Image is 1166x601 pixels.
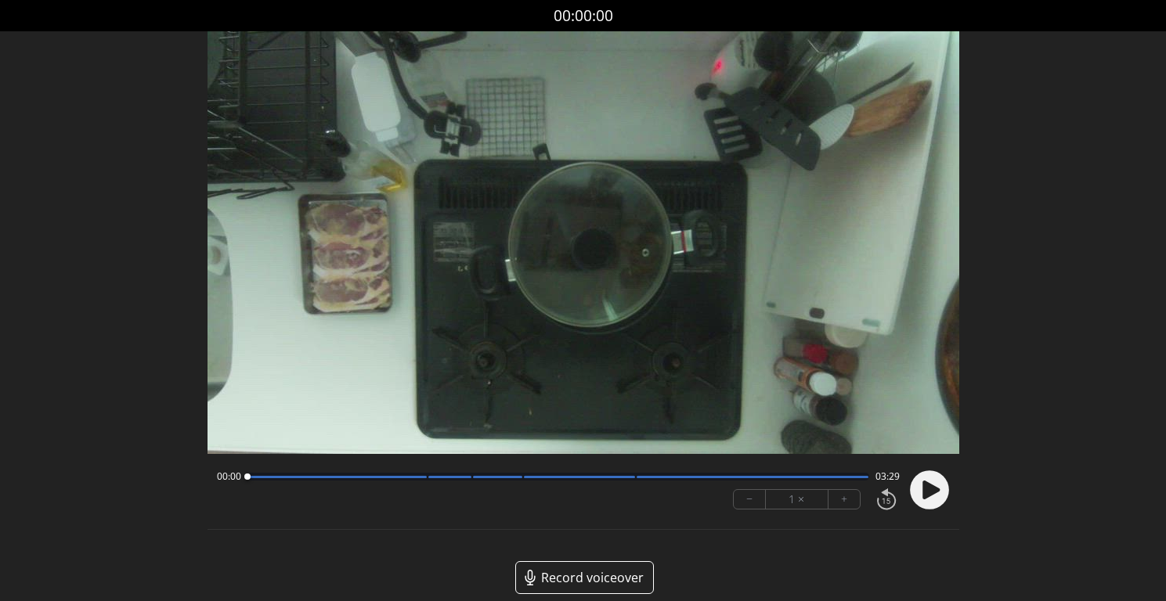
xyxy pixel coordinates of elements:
[734,490,766,509] button: −
[515,561,654,594] a: Record voiceover
[554,5,613,27] a: 00:00:00
[766,490,828,509] div: 1 ×
[541,568,644,587] span: Record voiceover
[828,490,860,509] button: +
[875,470,900,483] span: 03:29
[217,470,241,483] span: 00:00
